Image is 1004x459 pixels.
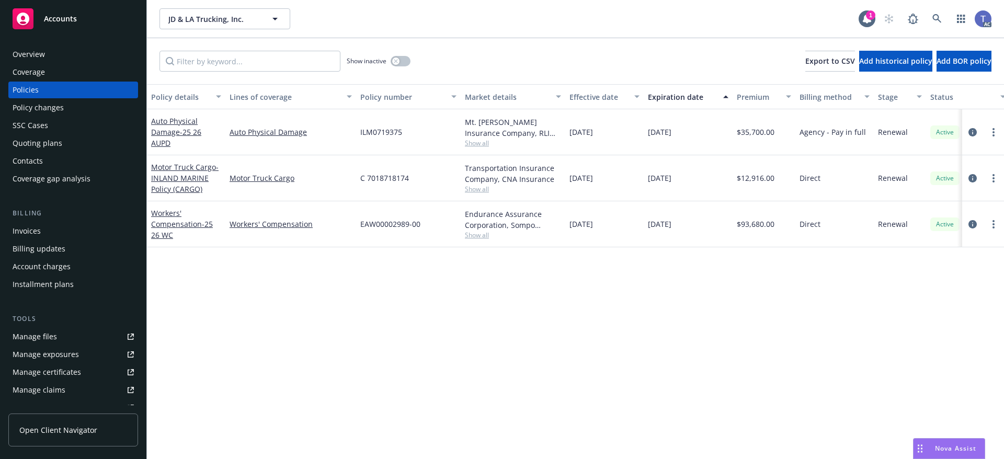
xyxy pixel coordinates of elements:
[19,424,97,435] span: Open Client Navigator
[733,84,795,109] button: Premium
[987,218,1000,231] a: more
[44,15,77,23] span: Accounts
[8,399,138,416] a: Manage BORs
[569,91,628,102] div: Effective date
[795,84,874,109] button: Billing method
[13,99,64,116] div: Policy changes
[8,4,138,33] a: Accounts
[8,153,138,169] a: Contacts
[465,163,561,185] div: Transportation Insurance Company, CNA Insurance
[644,84,733,109] button: Expiration date
[230,173,352,183] a: Motor Truck Cargo
[13,346,79,363] div: Manage exposures
[878,127,908,137] span: Renewal
[225,84,356,109] button: Lines of coverage
[913,438,985,459] button: Nova Assist
[151,162,219,194] a: Motor Truck Cargo
[927,8,948,29] a: Search
[13,82,39,98] div: Policies
[151,208,213,240] a: Workers' Compensation
[737,127,774,137] span: $35,700.00
[465,91,550,102] div: Market details
[13,364,81,381] div: Manage certificates
[230,127,352,137] a: Auto Physical Damage
[151,91,210,102] div: Policy details
[13,46,45,63] div: Overview
[878,219,908,229] span: Renewal
[805,56,855,66] span: Export to CSV
[8,328,138,345] a: Manage files
[8,46,138,63] a: Overview
[903,8,923,29] a: Report a Bug
[168,14,259,25] span: JD & LA Trucking, Inc.
[569,127,593,137] span: [DATE]
[648,127,671,137] span: [DATE]
[859,56,932,66] span: Add historical policy
[8,223,138,239] a: Invoices
[8,346,138,363] a: Manage exposures
[648,91,717,102] div: Expiration date
[966,172,979,185] a: circleInformation
[151,162,219,194] span: - INLAND MARINE Policy (CARGO)
[966,218,979,231] a: circleInformation
[465,185,561,193] span: Show all
[13,382,65,398] div: Manage claims
[13,64,45,81] div: Coverage
[360,219,420,229] span: EAW00002989-00
[987,172,1000,185] a: more
[356,84,461,109] button: Policy number
[8,240,138,257] a: Billing updates
[230,91,340,102] div: Lines of coverage
[13,170,90,187] div: Coverage gap analysis
[805,51,855,72] button: Export to CSV
[465,209,561,231] div: Endurance Assurance Corporation, Sompo International, Risk Placement Services, Inc. (RPS)
[874,84,926,109] button: Stage
[8,258,138,275] a: Account charges
[800,173,820,183] span: Direct
[737,91,780,102] div: Premium
[8,170,138,187] a: Coverage gap analysis
[461,84,565,109] button: Market details
[8,82,138,98] a: Policies
[360,91,445,102] div: Policy number
[8,208,138,219] div: Billing
[13,328,57,345] div: Manage files
[360,127,402,137] span: ILM0719375
[937,56,991,66] span: Add BOR policy
[13,276,74,293] div: Installment plans
[951,8,972,29] a: Switch app
[13,153,43,169] div: Contacts
[569,173,593,183] span: [DATE]
[987,126,1000,139] a: more
[147,84,225,109] button: Policy details
[934,220,955,229] span: Active
[569,219,593,229] span: [DATE]
[8,364,138,381] a: Manage certificates
[648,219,671,229] span: [DATE]
[800,91,858,102] div: Billing method
[13,258,71,275] div: Account charges
[13,135,62,152] div: Quoting plans
[859,51,932,72] button: Add historical policy
[13,223,41,239] div: Invoices
[465,117,561,139] div: Mt. [PERSON_NAME] Insurance Company, RLI Corp, RT Specialty Insurance Services, LLC (RSG Specialt...
[8,382,138,398] a: Manage claims
[975,10,991,27] img: photo
[8,99,138,116] a: Policy changes
[465,231,561,239] span: Show all
[934,128,955,137] span: Active
[878,8,899,29] a: Start snowing
[930,91,994,102] div: Status
[648,173,671,183] span: [DATE]
[465,139,561,147] span: Show all
[934,174,955,183] span: Active
[937,51,991,72] button: Add BOR policy
[878,173,908,183] span: Renewal
[866,10,875,20] div: 1
[935,444,976,453] span: Nova Assist
[800,219,820,229] span: Direct
[8,117,138,134] a: SSC Cases
[878,91,910,102] div: Stage
[737,219,774,229] span: $93,680.00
